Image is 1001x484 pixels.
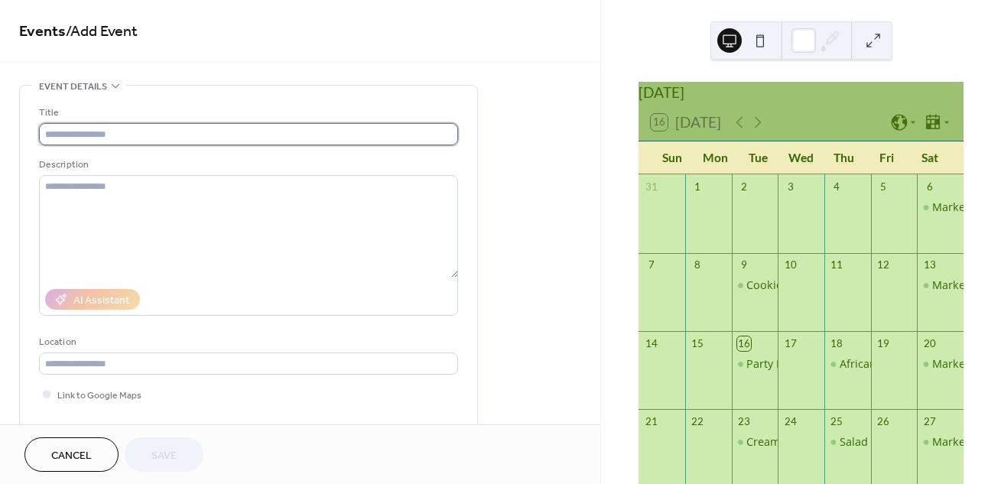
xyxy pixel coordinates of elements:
div: 18 [830,336,843,350]
div: 26 [876,415,890,429]
div: Salad Dressing [840,434,916,450]
div: 16 [737,336,751,350]
div: Party Prep: Hors D'oeuvres & Drinks [732,356,778,372]
div: 17 [784,336,798,350]
div: Market [917,434,964,450]
div: Cookie Decorating Class [732,278,778,293]
div: 5 [876,180,890,193]
div: 27 [923,415,937,429]
div: Market [917,200,964,215]
div: 31 [645,180,658,193]
div: Title [39,105,455,121]
div: 19 [876,336,890,350]
div: Cookie Decorating Class [746,278,872,293]
div: 6 [923,180,937,193]
div: 15 [691,336,704,350]
div: Sun [651,141,694,174]
div: 11 [830,258,843,272]
div: African Cuisine Class [824,356,871,372]
div: 24 [784,415,798,429]
div: Cream Based Dessert Class [746,434,886,450]
div: African Cuisine Class [840,356,947,372]
div: Wed [780,141,823,174]
div: 10 [784,258,798,272]
div: Description [39,157,455,173]
div: Thu [823,141,866,174]
div: Cream Based Dessert Class [732,434,778,450]
div: [DATE] [639,82,964,104]
div: Market [932,278,969,293]
div: Market [932,200,969,215]
div: 23 [737,415,751,429]
div: Fri [866,141,908,174]
div: 7 [645,258,658,272]
button: Cancel [24,437,119,472]
div: Tue [737,141,780,174]
div: 8 [691,258,704,272]
div: Location [39,334,455,350]
div: 20 [923,336,937,350]
div: Market [932,356,969,372]
div: Mon [694,141,736,174]
div: 25 [830,415,843,429]
div: 21 [645,415,658,429]
div: 3 [784,180,798,193]
div: Market [917,278,964,293]
div: Event color [39,421,154,437]
a: Events [19,17,66,47]
div: 2 [737,180,751,193]
div: Market [932,434,969,450]
div: Salad Dressing [824,434,871,450]
div: 22 [691,415,704,429]
span: Link to Google Maps [57,388,141,404]
div: Market [917,356,964,372]
div: 9 [737,258,751,272]
span: Cancel [51,448,92,464]
div: 1 [691,180,704,193]
div: Party Prep: Hors D'oeuvres & Drinks [746,356,934,372]
span: Event details [39,79,107,95]
div: 4 [830,180,843,193]
div: 12 [876,258,890,272]
div: 14 [645,336,658,350]
span: / Add Event [66,17,138,47]
div: 13 [923,258,937,272]
div: Sat [908,141,951,174]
